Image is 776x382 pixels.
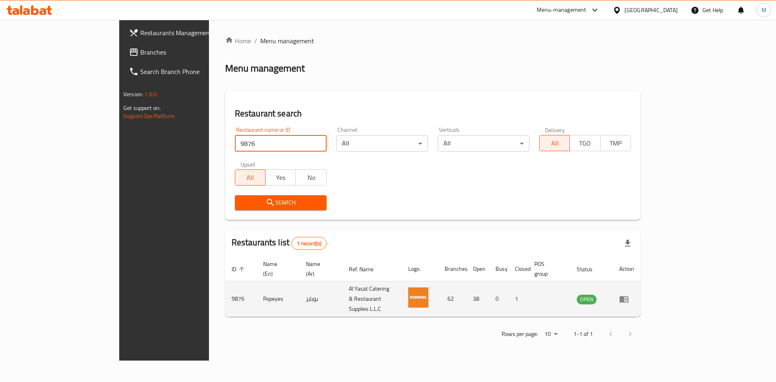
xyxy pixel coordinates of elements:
button: Yes [265,169,296,186]
span: TMP [604,137,628,149]
span: Version: [123,89,143,99]
button: Search [235,195,327,210]
span: ID [232,264,247,274]
span: Get support on: [123,103,160,113]
p: 1-1 of 1 [574,329,593,339]
span: Name (En) [263,259,290,279]
img: Popeyes [408,287,428,308]
button: All [539,135,570,151]
button: TMP [600,135,631,151]
span: Yes [269,172,293,184]
span: 1 record(s) [292,240,326,247]
span: M [761,6,766,15]
span: TGO [573,137,597,149]
span: Status [577,264,603,274]
div: All [438,135,529,152]
button: TGO [569,135,600,151]
th: Open [466,257,489,281]
span: 1.0.0 [144,89,157,99]
span: OPEN [577,295,597,304]
li: / [254,36,257,46]
th: Branches [438,257,466,281]
label: Delivery [545,127,565,133]
span: Restaurants Management [140,28,242,38]
p: Rows per page: [502,329,538,339]
h2: Restaurants list [232,236,327,250]
div: Rows per page: [541,328,561,340]
a: Branches [122,42,249,62]
td: 0 [489,281,508,317]
button: No [295,169,326,186]
span: No [299,172,323,184]
th: Action [613,257,641,281]
nav: breadcrumb [225,36,641,46]
span: Branches [140,47,242,57]
td: Popeyes [257,281,299,317]
label: Upsell [240,161,255,167]
span: POS group [534,259,561,279]
td: 1 [508,281,528,317]
td: Al Yasat Catering & Restaurant Supplies L.L.C [342,281,402,317]
span: Search Branch Phone [140,67,242,76]
div: [GEOGRAPHIC_DATA] [624,6,678,15]
th: Busy [489,257,508,281]
table: enhanced table [225,257,641,317]
a: Support.OpsPlatform [123,111,175,121]
span: Ref. Name [349,264,384,274]
td: 62 [438,281,466,317]
h2: Menu management [225,62,305,75]
div: Total records count [291,237,327,250]
input: Search for restaurant name or ID.. [235,135,327,152]
div: Menu-management [537,5,586,15]
span: Menu management [260,36,314,46]
a: Restaurants Management [122,23,249,42]
span: All [543,137,567,149]
td: بوبايز [299,281,342,317]
th: Logo [402,257,438,281]
span: Search [241,198,320,208]
th: Closed [508,257,528,281]
div: All [336,135,428,152]
div: Export file [618,234,637,253]
button: All [235,169,266,186]
td: 38 [466,281,489,317]
span: All [238,172,262,184]
span: Name (Ar) [306,259,333,279]
h2: Restaurant search [235,108,631,120]
a: Search Branch Phone [122,62,249,81]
